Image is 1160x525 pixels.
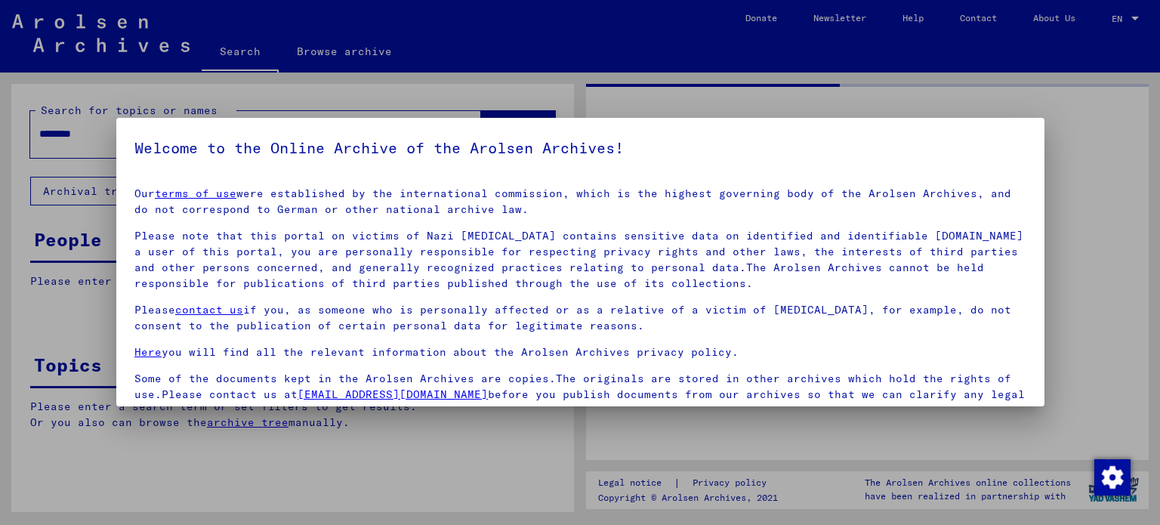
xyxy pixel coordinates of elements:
img: Change consent [1094,459,1131,496]
a: Here [134,345,162,359]
p: Please if you, as someone who is personally affected or as a relative of a victim of [MEDICAL_DAT... [134,302,1026,334]
a: terms of use [155,187,236,200]
div: Change consent [1094,459,1130,495]
a: [EMAIL_ADDRESS][DOMAIN_NAME] [298,388,488,401]
a: contact us [175,303,243,317]
p: Some of the documents kept in the Arolsen Archives are copies.The originals are stored in other a... [134,371,1026,418]
p: Please note that this portal on victims of Nazi [MEDICAL_DATA] contains sensitive data on identif... [134,228,1026,292]
p: Our were established by the international commission, which is the highest governing body of the ... [134,186,1026,218]
h5: Welcome to the Online Archive of the Arolsen Archives! [134,136,1026,160]
p: you will find all the relevant information about the Arolsen Archives privacy policy. [134,344,1026,360]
